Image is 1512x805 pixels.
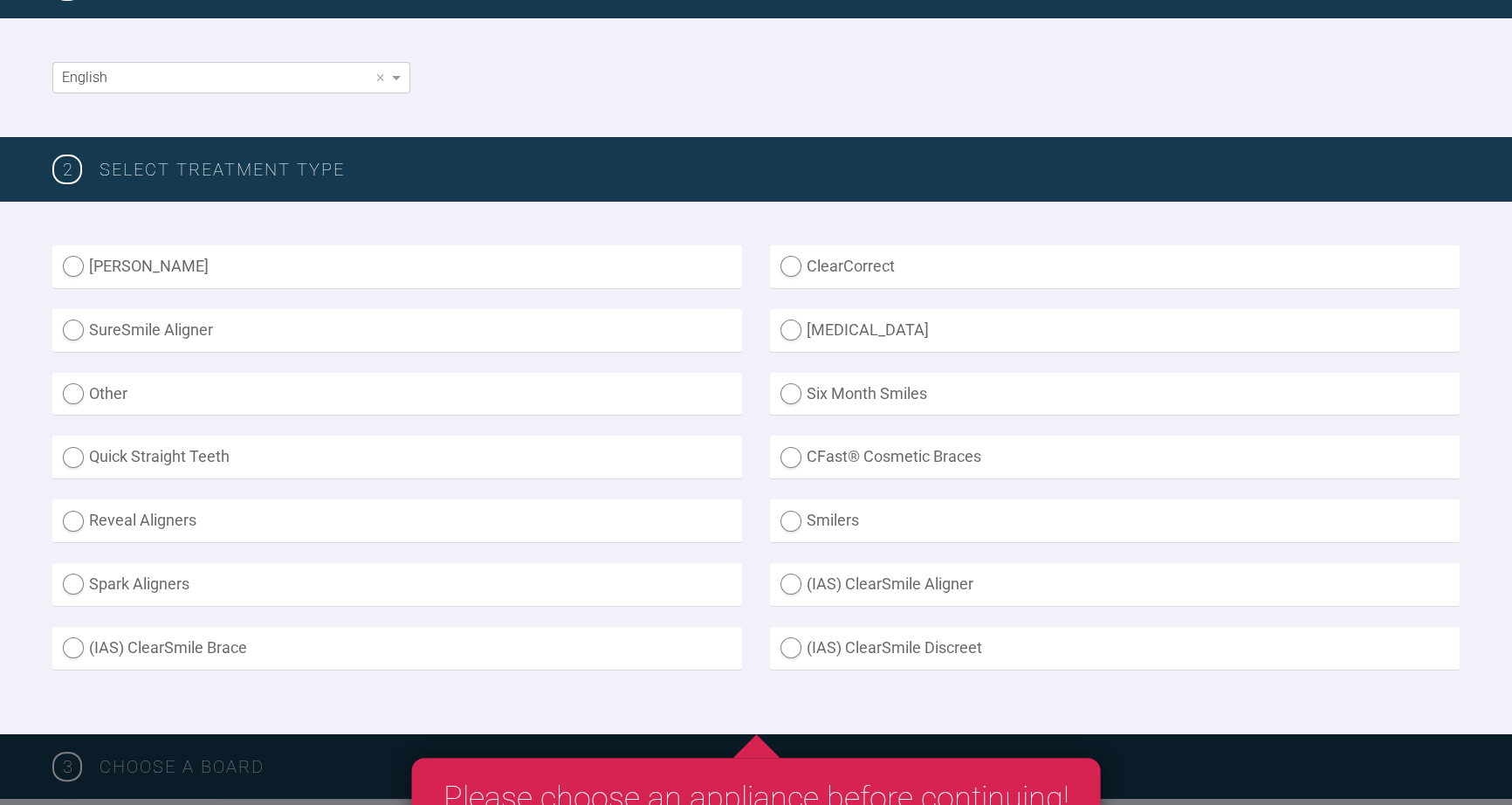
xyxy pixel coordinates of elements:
label: (IAS) ClearSmile Aligner [770,563,1460,606]
span: English [62,69,107,86]
label: (IAS) ClearSmile Brace [52,627,742,670]
span: × [376,69,384,85]
label: Six Month Smiles [770,373,1460,416]
label: Other [52,373,742,416]
label: Smilers [770,499,1460,542]
label: Reveal Aligners [52,499,742,542]
label: (IAS) ClearSmile Discreet [770,627,1460,670]
h3: SELECT TREATMENT TYPE [100,155,1460,183]
label: Quick Straight Teeth [52,436,742,478]
label: [PERSON_NAME] [52,245,742,288]
label: CFast® Cosmetic Braces [770,436,1460,478]
span: 2 [52,155,82,184]
label: Spark Aligners [52,563,742,606]
label: SureSmile Aligner [52,309,742,352]
label: ClearCorrect [770,245,1460,288]
label: [MEDICAL_DATA] [770,309,1460,352]
span: Clear value [373,63,388,93]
